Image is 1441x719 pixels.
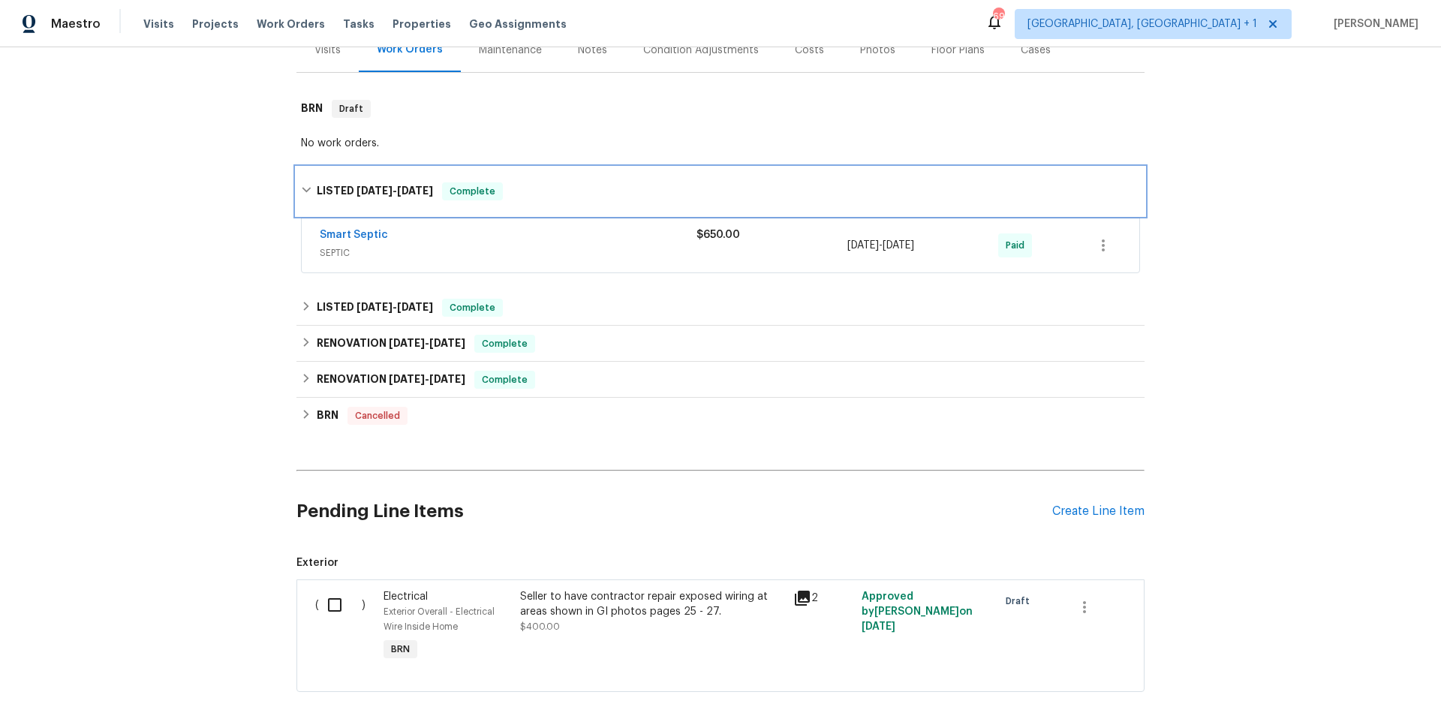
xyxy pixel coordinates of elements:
[385,642,416,657] span: BRN
[317,182,433,200] h6: LISTED
[643,43,759,58] div: Condition Adjustments
[317,407,338,425] h6: BRN
[51,17,101,32] span: Maestro
[356,185,393,196] span: [DATE]
[1328,17,1418,32] span: [PERSON_NAME]
[301,136,1140,151] div: No work orders.
[384,591,428,602] span: Electrical
[317,371,465,389] h6: RENOVATION
[397,302,433,312] span: [DATE]
[343,19,375,29] span: Tasks
[296,477,1052,546] h2: Pending Line Items
[883,240,914,251] span: [DATE]
[476,372,534,387] span: Complete
[847,240,879,251] span: [DATE]
[317,335,465,353] h6: RENOVATION
[393,17,451,32] span: Properties
[377,42,443,57] div: Work Orders
[397,185,433,196] span: [DATE]
[320,230,388,240] a: Smart Septic
[389,374,465,384] span: -
[301,100,323,118] h6: BRN
[349,408,406,423] span: Cancelled
[1006,594,1036,609] span: Draft
[1021,43,1051,58] div: Cases
[296,167,1145,215] div: LISTED [DATE]-[DATE]Complete
[444,300,501,315] span: Complete
[356,302,433,312] span: -
[444,184,501,199] span: Complete
[317,299,433,317] h6: LISTED
[795,43,824,58] div: Costs
[793,589,853,607] div: 2
[314,43,341,58] div: Visits
[356,185,433,196] span: -
[847,238,914,253] span: -
[389,338,425,348] span: [DATE]
[578,43,607,58] div: Notes
[696,230,740,240] span: $650.00
[1006,238,1030,253] span: Paid
[192,17,239,32] span: Projects
[476,336,534,351] span: Complete
[389,338,465,348] span: -
[1052,504,1145,519] div: Create Line Item
[356,302,393,312] span: [DATE]
[311,585,379,669] div: ( )
[389,374,425,384] span: [DATE]
[931,43,985,58] div: Floor Plans
[469,17,567,32] span: Geo Assignments
[143,17,174,32] span: Visits
[520,589,784,619] div: Seller to have contractor repair exposed wiring at areas shown in GI photos pages 25 - 27.
[860,43,895,58] div: Photos
[320,245,696,260] span: SEPTIC
[296,362,1145,398] div: RENOVATION [DATE]-[DATE]Complete
[296,398,1145,434] div: BRN Cancelled
[296,326,1145,362] div: RENOVATION [DATE]-[DATE]Complete
[384,607,495,631] span: Exterior Overall - Electrical Wire Inside Home
[429,338,465,348] span: [DATE]
[429,374,465,384] span: [DATE]
[296,290,1145,326] div: LISTED [DATE]-[DATE]Complete
[993,9,1003,24] div: 69
[862,621,895,632] span: [DATE]
[333,101,369,116] span: Draft
[296,555,1145,570] span: Exterior
[479,43,542,58] div: Maintenance
[520,622,560,631] span: $400.00
[296,85,1145,133] div: BRN Draft
[1027,17,1257,32] span: [GEOGRAPHIC_DATA], [GEOGRAPHIC_DATA] + 1
[862,591,973,632] span: Approved by [PERSON_NAME] on
[257,17,325,32] span: Work Orders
